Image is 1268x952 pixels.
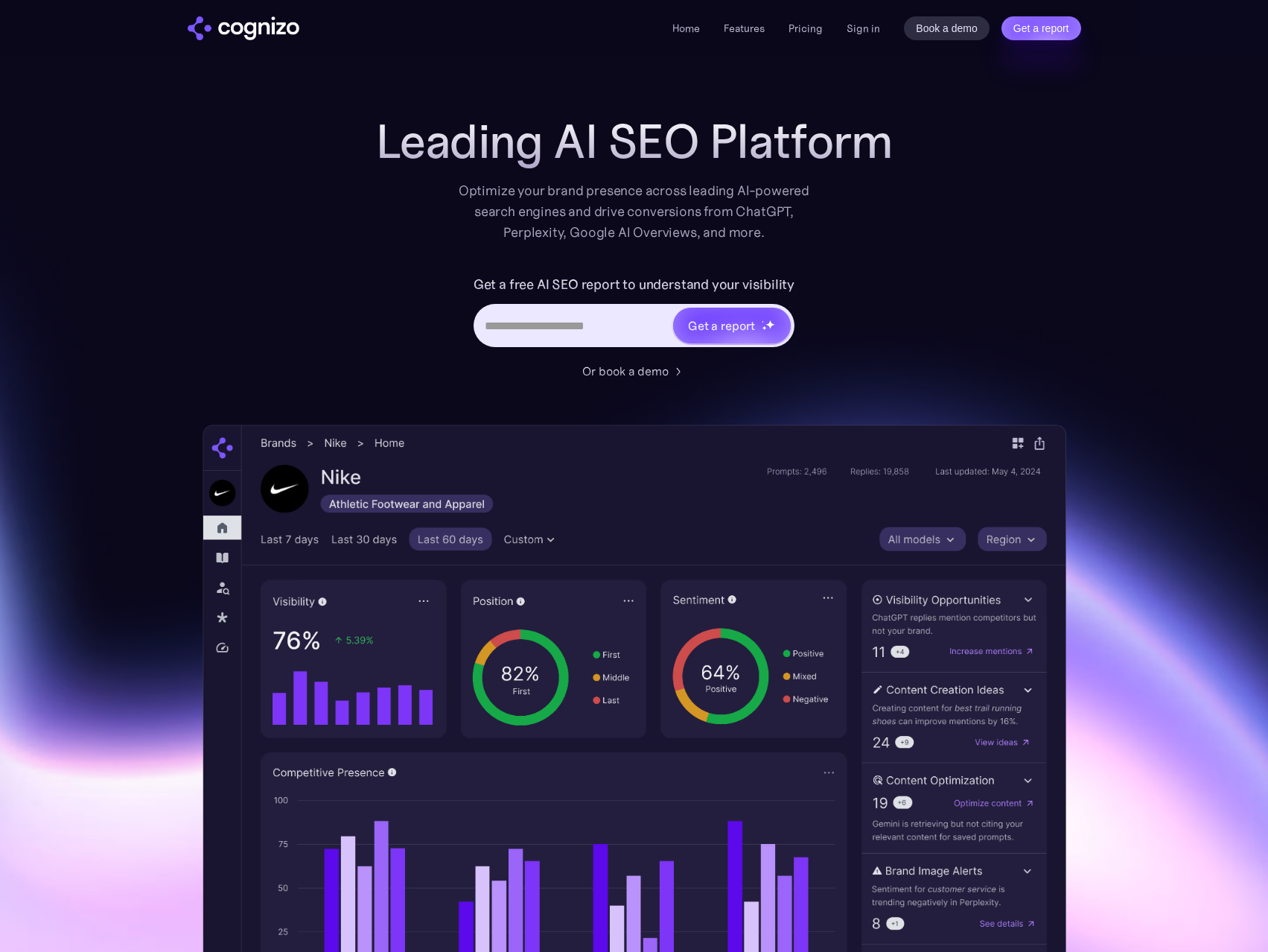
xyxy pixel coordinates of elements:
img: star [765,320,775,329]
a: Get a reportstarstarstar [672,306,792,345]
a: Pricing [788,22,823,35]
div: Get a report [688,317,755,334]
label: Get a free AI SEO report to understand your visibility [474,273,794,296]
a: home [188,16,299,40]
a: Home [672,22,700,35]
form: Hero URL Input Form [474,273,794,355]
a: Sign in [847,19,880,37]
a: Get a report [1001,16,1081,40]
div: Or book a demo [582,362,669,380]
a: Or book a demo [582,362,686,380]
div: Optimize your brand presence across leading AI-powered search engines and drive conversions from ... [451,180,818,243]
img: cognizo logo [188,16,299,40]
img: star [762,320,764,323]
a: Book a demo [904,16,990,40]
h1: Leading AI SEO Platform [376,115,893,168]
img: star [762,326,767,331]
a: Features [724,22,765,35]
